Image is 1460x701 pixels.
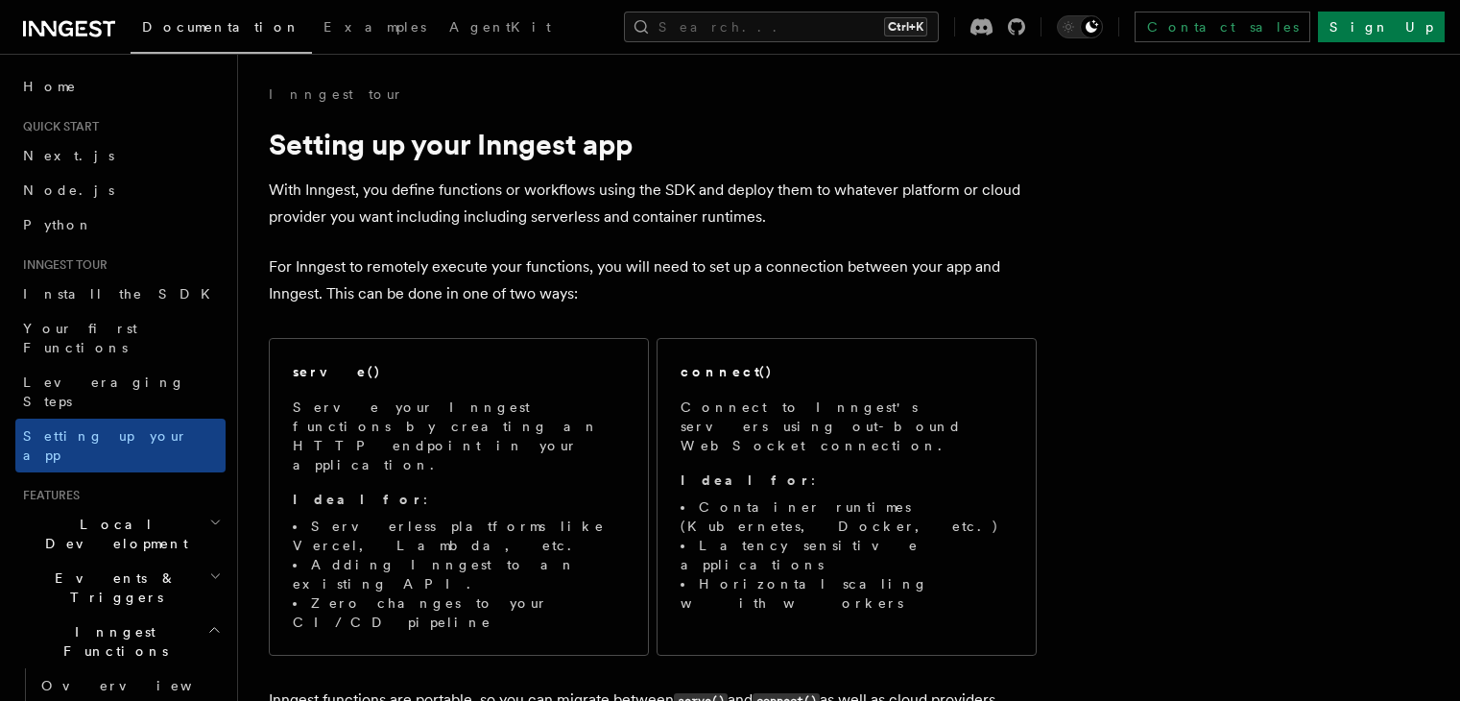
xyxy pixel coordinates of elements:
[15,515,209,553] span: Local Development
[681,472,811,488] strong: Ideal for
[15,615,226,668] button: Inngest Functions
[15,507,226,561] button: Local Development
[15,561,226,615] button: Events & Triggers
[269,177,1037,230] p: With Inngest, you define functions or workflows using the SDK and deploy them to whatever platfor...
[681,536,1013,574] li: Latency sensitive applications
[23,375,185,409] span: Leveraging Steps
[312,6,438,52] a: Examples
[23,77,77,96] span: Home
[23,148,114,163] span: Next.js
[293,490,625,509] p: :
[269,85,403,104] a: Inngest tour
[293,517,625,555] li: Serverless platforms like Vercel, Lambda, etc.
[293,362,381,381] h2: serve()
[15,119,99,134] span: Quick start
[681,574,1013,613] li: Horizontal scaling with workers
[23,321,137,355] span: Your first Functions
[438,6,562,52] a: AgentKit
[681,497,1013,536] li: Container runtimes (Kubernetes, Docker, etc.)
[23,182,114,198] span: Node.js
[23,286,222,302] span: Install the SDK
[23,217,93,232] span: Python
[269,254,1037,307] p: For Inngest to remotely execute your functions, you will need to set up a connection between your...
[269,127,1037,161] h1: Setting up your Inngest app
[15,488,80,503] span: Features
[15,173,226,207] a: Node.js
[293,492,423,507] strong: Ideal for
[15,365,226,419] a: Leveraging Steps
[681,362,773,381] h2: connect()
[15,622,207,661] span: Inngest Functions
[15,568,209,607] span: Events & Triggers
[449,19,551,35] span: AgentKit
[657,338,1037,656] a: connect()Connect to Inngest's servers using out-bound WebSocket connection.Ideal for:Container ru...
[15,257,108,273] span: Inngest tour
[1057,15,1103,38] button: Toggle dark mode
[1135,12,1310,42] a: Contact sales
[293,593,625,632] li: Zero changes to your CI/CD pipeline
[15,277,226,311] a: Install the SDK
[293,555,625,593] li: Adding Inngest to an existing API.
[624,12,939,42] button: Search...Ctrl+K
[15,138,226,173] a: Next.js
[131,6,312,54] a: Documentation
[681,471,1013,490] p: :
[293,398,625,474] p: Serve your Inngest functions by creating an HTTP endpoint in your application.
[41,678,239,693] span: Overview
[884,17,927,36] kbd: Ctrl+K
[269,338,649,656] a: serve()Serve your Inngest functions by creating an HTTP endpoint in your application.Ideal for:Se...
[15,69,226,104] a: Home
[15,311,226,365] a: Your first Functions
[23,428,188,463] span: Setting up your app
[15,419,226,472] a: Setting up your app
[1318,12,1445,42] a: Sign Up
[142,19,300,35] span: Documentation
[681,398,1013,455] p: Connect to Inngest's servers using out-bound WebSocket connection.
[15,207,226,242] a: Python
[323,19,426,35] span: Examples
